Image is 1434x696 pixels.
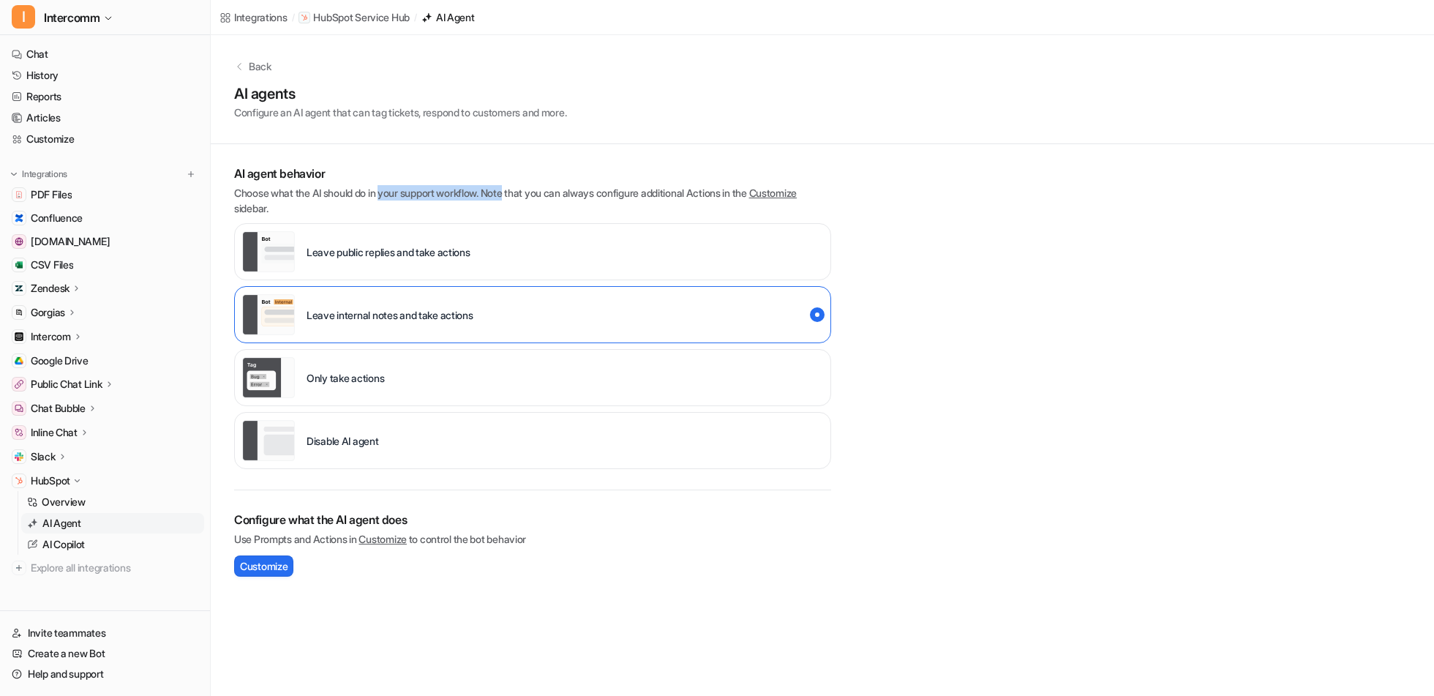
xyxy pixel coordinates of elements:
[414,11,417,24] span: /
[42,537,85,552] p: AI Copilot
[6,255,204,275] a: CSV FilesCSV Files
[42,516,81,531] p: AI Agent
[292,11,295,24] span: /
[307,244,470,260] p: Leave public replies and take actions
[234,412,831,469] div: paused::disabled
[242,294,295,335] img: Leave internal notes and take actions
[436,10,475,25] div: AI Agent
[249,59,271,74] p: Back
[15,404,23,413] img: Chat Bubble
[31,234,110,249] span: [DOMAIN_NAME]
[234,165,831,182] p: AI agent behavior
[234,10,288,25] div: Integrations
[15,190,23,199] img: PDF Files
[6,167,72,182] button: Integrations
[6,65,204,86] a: History
[9,169,19,179] img: expand menu
[307,307,473,323] p: Leave internal notes and take actions
[31,449,56,464] p: Slack
[31,474,70,488] p: HubSpot
[31,211,83,225] span: Confluence
[234,286,831,343] div: live::internal_reply
[6,558,204,578] a: Explore all integrations
[234,83,566,105] h1: AI agents
[6,351,204,371] a: Google DriveGoogle Drive
[234,223,831,280] div: live::external_reply
[15,261,23,269] img: CSV Files
[31,401,86,416] p: Chat Bubble
[749,187,797,199] a: Customize
[6,208,204,228] a: ConfluenceConfluence
[21,534,204,555] a: AI Copilot
[15,452,23,461] img: Slack
[15,332,23,341] img: Intercom
[421,10,475,25] a: AI Agent
[31,329,71,344] p: Intercom
[234,185,831,216] p: Choose what the AI should do in your support workflow. Note that you can always configure additio...
[307,433,379,449] p: Disable AI agent
[234,531,831,547] p: Use Prompts and Actions in to control the bot behavior
[242,231,295,272] img: Leave public replies and take actions
[242,420,295,461] img: Disable AI agent
[240,558,288,574] span: Customize
[31,187,72,202] span: PDF Files
[6,623,204,643] a: Invite teammates
[186,169,196,179] img: menu_add.svg
[15,428,23,437] img: Inline Chat
[31,377,102,392] p: Public Chat Link
[12,5,35,29] span: I
[31,281,70,296] p: Zendesk
[234,511,831,528] h2: Configure what the AI agent does
[44,7,100,28] span: Intercomm
[15,380,23,389] img: Public Chat Link
[234,349,831,406] div: live::disabled
[313,10,410,25] p: HubSpot Service Hub
[31,556,198,580] span: Explore all integrations
[21,513,204,534] a: AI Agent
[6,231,204,252] a: www.helpdesk.com[DOMAIN_NAME]
[21,492,204,512] a: Overview
[31,305,65,320] p: Gorgias
[6,184,204,205] a: PDF FilesPDF Files
[31,425,78,440] p: Inline Chat
[6,108,204,128] a: Articles
[15,308,23,317] img: Gorgias
[15,237,23,246] img: www.helpdesk.com
[6,664,204,684] a: Help and support
[22,168,67,180] p: Integrations
[299,10,410,25] a: HubSpot Service Hub iconHubSpot Service Hub
[234,105,566,120] p: Configure an AI agent that can tag tickets, respond to customers and more.
[6,129,204,149] a: Customize
[31,258,73,272] span: CSV Files
[6,44,204,64] a: Chat
[219,10,288,25] a: Integrations
[234,555,293,577] button: Customize
[301,14,308,21] img: HubSpot Service Hub icon
[6,643,204,664] a: Create a new Bot
[307,370,384,386] p: Only take actions
[15,214,23,222] img: Confluence
[12,561,26,575] img: explore all integrations
[6,86,204,107] a: Reports
[358,533,406,545] a: Customize
[15,356,23,365] img: Google Drive
[31,353,89,368] span: Google Drive
[242,357,295,398] img: Only take actions
[15,284,23,293] img: Zendesk
[15,476,23,485] img: HubSpot
[42,495,86,509] p: Overview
